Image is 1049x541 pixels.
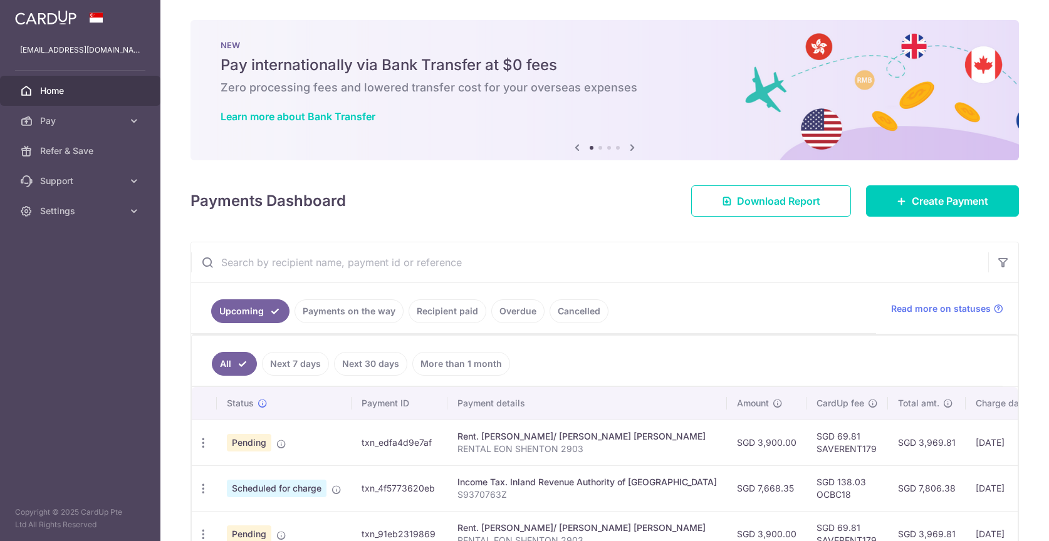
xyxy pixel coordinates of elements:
[737,397,769,410] span: Amount
[190,190,346,212] h4: Payments Dashboard
[221,110,375,123] a: Learn more about Bank Transfer
[352,465,447,511] td: txn_4f5773620eb
[190,20,1019,160] img: Bank transfer banner
[912,193,988,209] span: Create Payment
[727,465,806,511] td: SGD 7,668.35
[40,145,123,157] span: Refer & Save
[737,193,820,209] span: Download Report
[40,205,123,217] span: Settings
[191,242,988,282] input: Search by recipient name, payment id or reference
[888,420,966,465] td: SGD 3,969.81
[334,352,407,376] a: Next 30 days
[457,476,717,488] div: Income Tax. Inland Revenue Authority of [GEOGRAPHIC_DATA]
[352,420,447,465] td: txn_edfa4d9e7af
[40,175,123,187] span: Support
[457,443,717,455] p: RENTAL EON SHENTON 2903
[227,397,254,410] span: Status
[40,115,123,127] span: Pay
[409,299,486,323] a: Recipient paid
[221,80,989,95] h6: Zero processing fees and lowered transfer cost for your overseas expenses
[211,299,290,323] a: Upcoming
[40,85,123,97] span: Home
[806,465,888,511] td: SGD 138.03 OCBC18
[352,387,447,420] th: Payment ID
[891,302,1003,315] a: Read more on statuses
[15,10,76,25] img: CardUp
[457,430,717,443] div: Rent. [PERSON_NAME]/ [PERSON_NAME] [PERSON_NAME]
[447,387,727,420] th: Payment details
[691,185,851,217] a: Download Report
[227,434,271,451] span: Pending
[976,397,1027,410] span: Charge date
[898,397,939,410] span: Total amt.
[227,480,326,497] span: Scheduled for charge
[550,299,608,323] a: Cancelled
[221,55,989,75] h5: Pay internationally via Bank Transfer at $0 fees
[412,352,510,376] a: More than 1 month
[817,397,864,410] span: CardUp fee
[262,352,329,376] a: Next 7 days
[866,185,1019,217] a: Create Payment
[20,44,140,56] p: [EMAIL_ADDRESS][DOMAIN_NAME]
[806,420,888,465] td: SGD 69.81 SAVERENT179
[221,40,989,50] p: NEW
[295,299,404,323] a: Payments on the way
[891,302,991,315] span: Read more on statuses
[491,299,545,323] a: Overdue
[727,420,806,465] td: SGD 3,900.00
[888,465,966,511] td: SGD 7,806.38
[457,488,717,501] p: S9370763Z
[212,352,257,376] a: All
[457,522,717,534] div: Rent. [PERSON_NAME]/ [PERSON_NAME] [PERSON_NAME]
